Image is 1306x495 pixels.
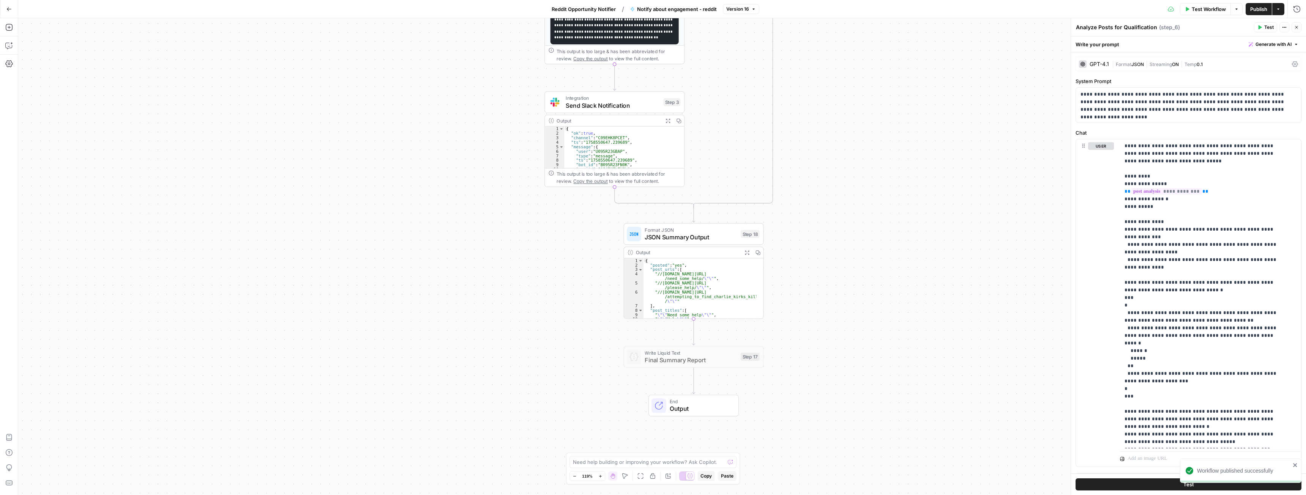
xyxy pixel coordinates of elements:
[624,267,644,272] div: 3
[1183,481,1194,488] span: Test
[1172,61,1179,67] span: ON
[638,258,643,263] span: Toggle code folding, rows 1 through 13
[624,303,644,308] div: 7
[622,5,624,14] span: /
[692,368,695,394] g: Edge from step_17 to end
[626,3,721,15] button: Notify about engagement - reddit
[1180,3,1230,15] button: Test Workflow
[663,98,680,106] div: Step 3
[547,3,620,15] button: Reddit Opportunity Notifier
[624,313,644,317] div: 9
[1192,5,1226,13] span: Test Workflow
[545,127,564,131] div: 1
[545,149,564,154] div: 6
[1131,61,1144,67] span: JSON
[1264,24,1274,31] span: Test
[545,131,564,135] div: 2
[700,473,712,479] span: Copy
[645,355,737,365] span: Final Summary Report
[545,135,564,140] div: 3
[552,5,616,13] span: Reddit Opportunity Notifier
[545,140,564,145] div: 4
[1076,139,1114,466] div: user
[573,178,607,184] span: Copy the output
[1076,129,1301,137] label: Chat
[566,94,660,102] span: Integration
[1150,61,1172,67] span: Streaming
[550,97,560,107] img: Slack-mark-RGB.png
[545,145,564,149] div: 5
[1076,77,1301,85] label: System Prompt
[557,47,680,62] div: This output is too large & has been abbreviated for review. to view the full content.
[1197,467,1290,475] div: Workflow published successfully
[573,56,607,61] span: Copy the output
[624,258,644,263] div: 1
[615,187,694,208] g: Edge from step_3 to step_13-conditional-end
[559,145,564,149] span: Toggle code folding, rows 5 through 12
[1112,60,1116,68] span: |
[1197,61,1203,67] span: 0.1
[624,290,644,303] div: 6
[624,223,764,319] div: Format JSONJSON Summary OutputStep 18Output{ "posted":"yes", "post_urls":[ "//[DOMAIN_NAME][URL] ...
[670,404,731,413] span: Output
[1159,24,1180,31] span: ( step_6 )
[721,473,733,479] span: Paste
[1076,24,1157,31] textarea: Analyze Posts for Qualification
[545,167,564,172] div: 10
[645,233,737,242] span: JSON Summary Output
[1090,61,1109,67] div: GPT-4.1
[637,5,717,13] span: Notify about engagement - reddit
[636,249,739,256] div: Output
[1256,41,1292,48] span: Generate with AI
[545,158,564,163] div: 8
[545,163,564,167] div: 9
[582,473,593,479] span: 119%
[566,101,660,110] span: Send Slack Notification
[1116,61,1131,67] span: Format
[624,281,644,290] div: 5
[741,230,760,238] div: Step 18
[692,206,695,222] g: Edge from step_13-conditional-end to step_18
[692,319,695,345] g: Edge from step_18 to step_17
[645,349,737,356] span: Write Liquid Text
[559,127,564,131] span: Toggle code folding, rows 1 through 13
[726,6,749,13] span: Version 16
[544,91,685,187] div: IntegrationSend Slack NotificationStep 3Output{ "ok":true, "channel":"C09EHK8PCET", "ts":"1758550...
[741,353,760,361] div: Step 17
[645,226,737,234] span: Format JSON
[613,64,616,90] g: Edge from step_11 to step_3
[723,4,759,14] button: Version 16
[557,117,659,124] div: Output
[1246,3,1272,15] button: Publish
[624,272,644,281] div: 4
[1179,60,1185,68] span: |
[1076,478,1301,490] button: Test
[624,308,644,313] div: 8
[1246,39,1301,49] button: Generate with AI
[1071,36,1306,52] div: Write your prompt
[638,267,643,272] span: Toggle code folding, rows 3 through 7
[1088,142,1114,150] button: user
[1144,60,1150,68] span: |
[545,154,564,158] div: 7
[1185,61,1197,67] span: Temp
[624,395,764,416] div: EndOutput
[697,471,715,481] button: Copy
[1250,5,1267,13] span: Publish
[718,471,737,481] button: Paste
[1293,462,1298,468] button: close
[638,308,643,313] span: Toggle code folding, rows 8 through 12
[670,398,731,405] span: End
[1254,22,1277,32] button: Test
[557,170,680,185] div: This output is too large & has been abbreviated for review. to view the full content.
[624,317,644,322] div: 10
[624,263,644,267] div: 2
[624,346,764,368] div: Write Liquid TextFinal Summary ReportStep 17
